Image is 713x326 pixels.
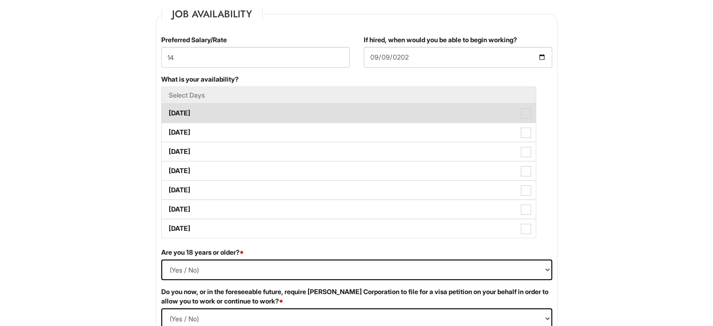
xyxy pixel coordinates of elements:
label: Are you 18 years or older? [161,248,244,257]
label: [DATE] [162,181,536,199]
label: [DATE] [162,142,536,161]
select: (Yes / No) [161,259,552,280]
label: [DATE] [162,123,536,142]
label: Do you now, or in the foreseeable future, require [PERSON_NAME] Corporation to file for a visa pe... [161,287,552,306]
label: [DATE] [162,104,536,122]
label: [DATE] [162,200,536,219]
h5: Select Days [169,91,529,99]
legend: Job Availability [161,7,263,21]
label: If hired, when would you be able to begin working? [364,35,517,45]
input: Preferred Salary/Rate [161,47,350,68]
label: Preferred Salary/Rate [161,35,227,45]
label: [DATE] [162,161,536,180]
label: [DATE] [162,219,536,238]
label: What is your availability? [161,75,239,84]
